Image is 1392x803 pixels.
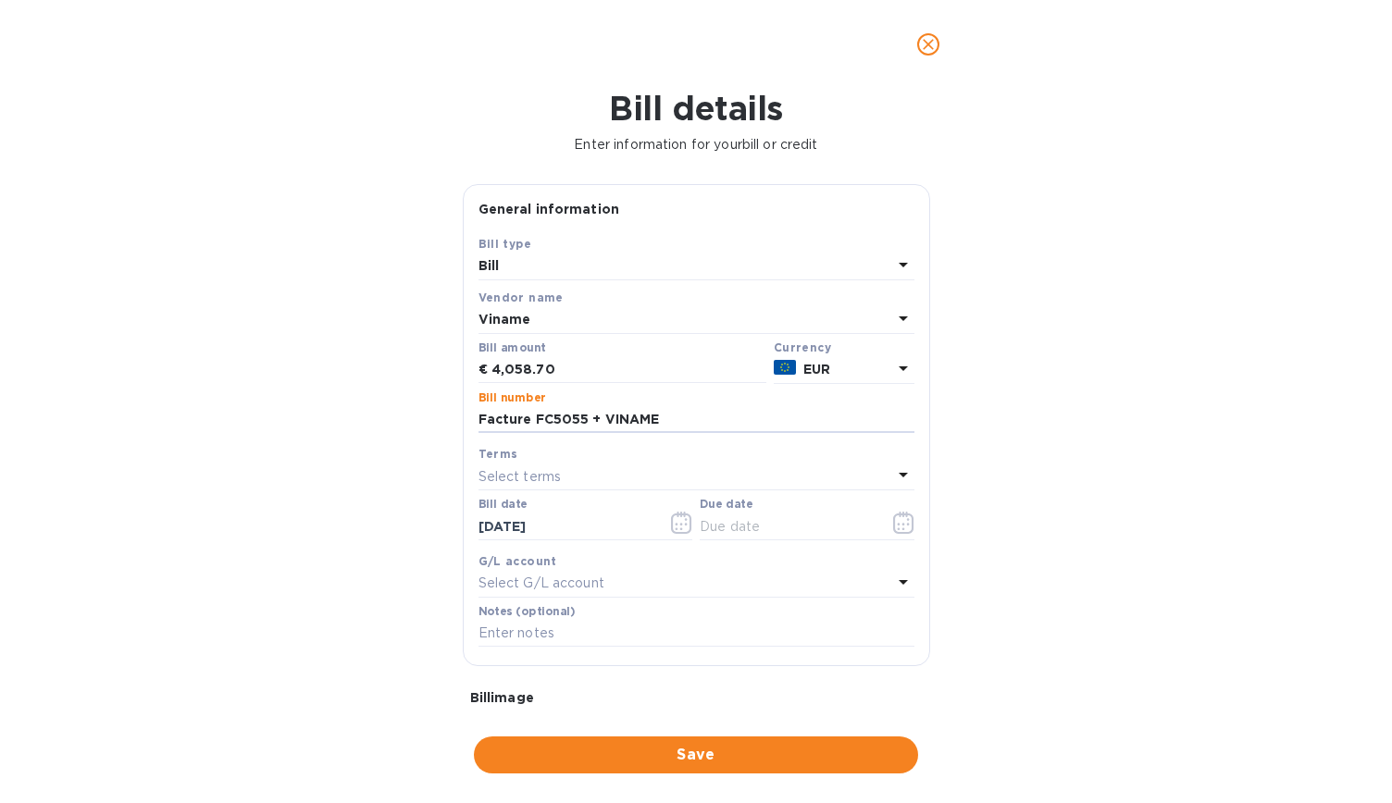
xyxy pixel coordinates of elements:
[700,500,752,511] label: Due date
[478,392,545,403] label: Bill number
[803,362,830,377] b: EUR
[489,744,903,766] span: Save
[478,606,576,617] label: Notes (optional)
[478,620,914,648] input: Enter notes
[478,406,914,434] input: Enter bill number
[700,513,875,540] input: Due date
[478,202,620,216] b: General information
[474,736,918,773] button: Save
[478,290,564,304] b: Vendor name
[15,135,1377,154] p: Enter information for your bill or credit
[478,467,562,487] p: Select terms
[478,447,518,461] b: Terms
[478,574,604,593] p: Select G/L account
[478,237,532,251] b: Bill type
[478,312,531,327] b: Viname
[906,22,951,67] button: close
[478,513,653,540] input: Select date
[470,688,923,707] p: Bill image
[491,356,766,384] input: € Enter bill amount
[478,342,545,353] label: Bill amount
[478,356,491,384] div: €
[774,340,831,354] b: Currency
[478,258,500,273] b: Bill
[478,554,557,568] b: G/L account
[15,89,1377,128] h1: Bill details
[478,500,528,511] label: Bill date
